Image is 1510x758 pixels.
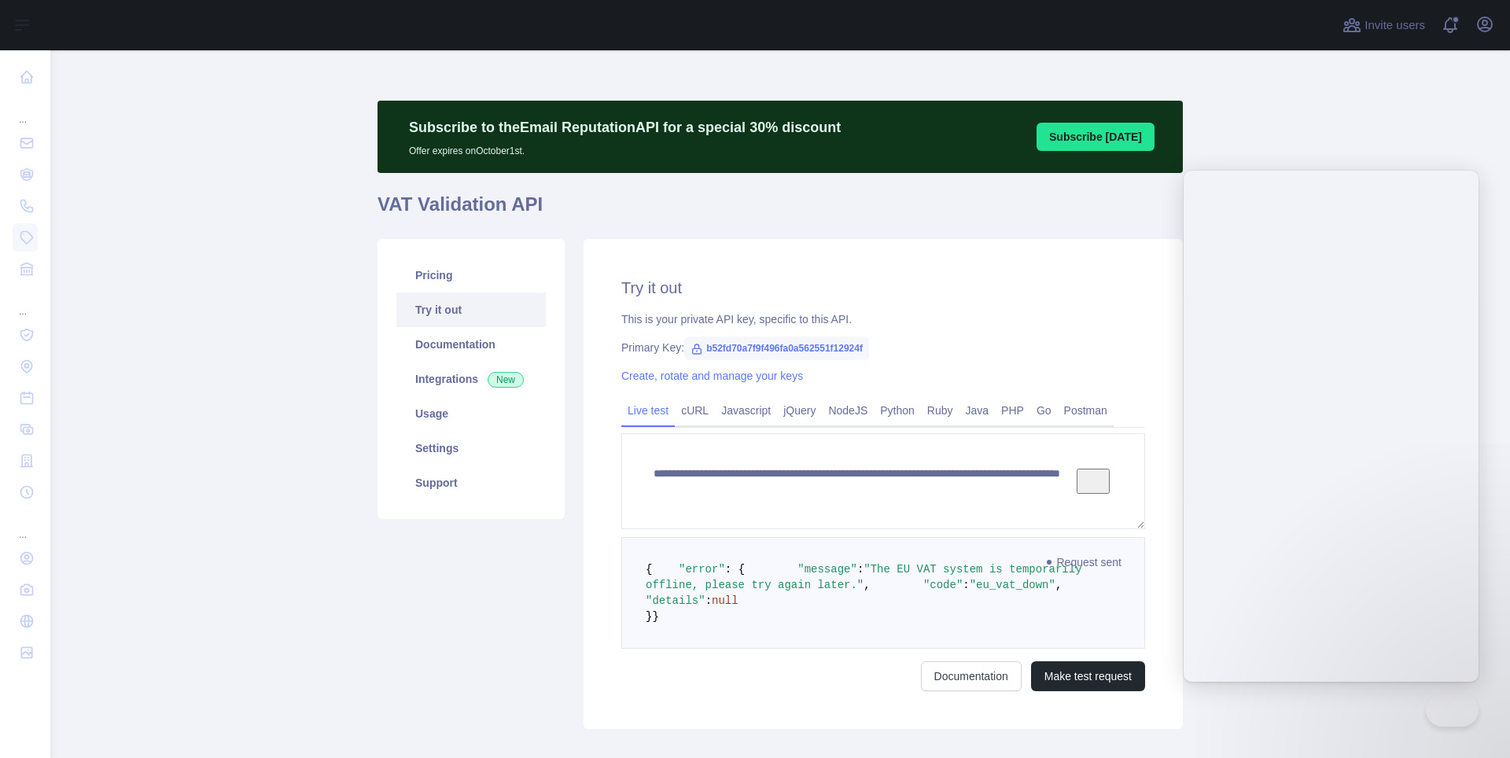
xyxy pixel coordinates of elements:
[1031,661,1145,691] button: Make test request
[712,594,738,607] span: null
[13,94,38,126] div: ...
[621,277,1145,299] h2: Try it out
[396,258,546,293] a: Pricing
[970,579,1055,591] span: "eu_vat_down"
[621,340,1145,355] div: Primary Key:
[1184,171,1479,682] iframe: Help Scout Beacon - Live Chat, Contact Form, and Knowledge Base
[646,563,1088,591] span: "The EU VAT system is temporarily offline, please try again later."
[377,192,1183,230] h1: VAT Validation API
[1426,694,1479,727] iframe: Help Scout Beacon - Close
[409,116,841,138] p: Subscribe to the Email Reputation API for a special 30 % discount
[1055,579,1062,591] span: ,
[675,398,715,423] a: cURL
[396,293,546,327] a: Try it out
[621,311,1145,327] div: This is your private API key, specific to this API.
[1058,398,1114,423] a: Postman
[995,398,1030,423] a: PHP
[797,563,857,576] span: "message"
[396,362,546,396] a: Integrations New
[1037,123,1155,151] button: Subscribe [DATE]
[959,398,996,423] a: Java
[621,398,675,423] a: Live test
[857,563,864,576] span: :
[396,431,546,465] a: Settings
[921,398,959,423] a: Ruby
[488,372,524,388] span: New
[409,138,841,157] p: Offer expires on October 1st.
[705,594,712,607] span: :
[684,337,869,360] span: b52fd70a7f9f496fa0a562551f12924f
[1030,398,1058,423] a: Go
[679,563,725,576] span: "error"
[396,327,546,362] a: Documentation
[715,398,777,423] a: Javascript
[652,610,658,623] span: }
[621,433,1145,529] textarea: To enrich screen reader interactions, please activate Accessibility in Grammarly extension settings
[646,610,652,623] span: }
[923,579,963,591] span: "code"
[396,396,546,431] a: Usage
[822,398,874,423] a: NodeJS
[725,563,745,576] span: : {
[646,594,705,607] span: "details"
[396,465,546,500] a: Support
[864,579,870,591] span: ,
[621,370,803,382] a: Create, rotate and manage your keys
[963,579,969,591] span: :
[874,398,921,423] a: Python
[13,510,38,541] div: ...
[921,661,1022,691] a: Documentation
[1365,17,1425,35] span: Invite users
[1339,13,1428,38] button: Invite users
[646,563,652,576] span: {
[777,398,822,423] a: jQuery
[13,286,38,318] div: ...
[1040,553,1130,572] span: Request sent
